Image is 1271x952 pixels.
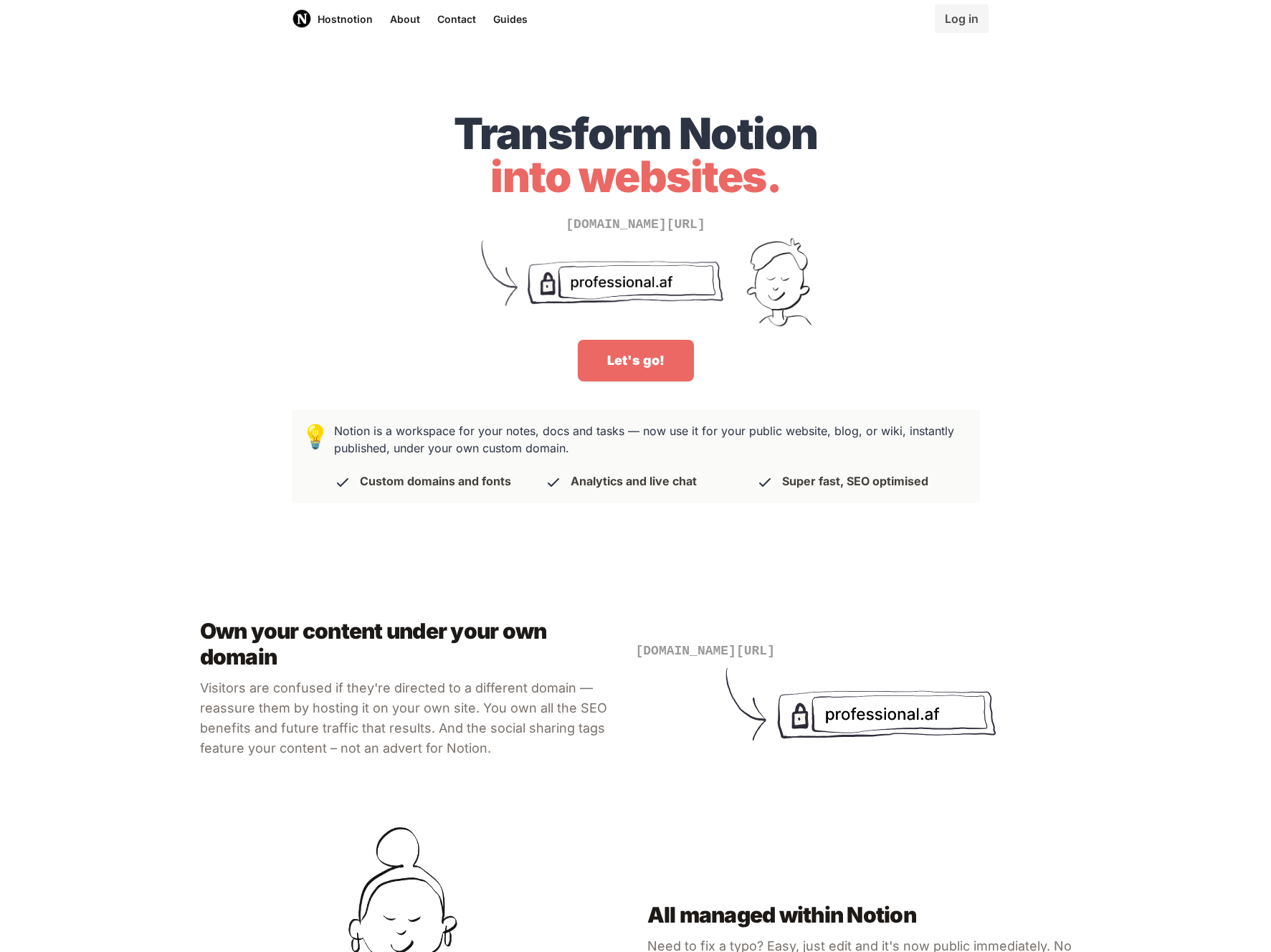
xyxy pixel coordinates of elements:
[490,151,781,202] span: into websites.
[200,618,624,670] h4: Own your content under your own domain
[360,474,511,488] p: Custom domains and fonts
[716,661,1003,753] img: Turn unprofessional Notion URLs into your sexy domain
[301,422,330,451] span: 💡
[200,678,624,758] p: Visitors are confused if they're directed to a different domain — reassure them by hosting it on ...
[292,112,980,198] h1: Transform Notion
[292,9,312,29] img: Host Notion logo
[457,234,815,340] img: Turn unprofessional Notion URLs into your sexy domain
[566,217,705,232] span: [DOMAIN_NAME][URL]
[571,474,697,488] p: Analytics and live chat
[782,474,928,488] p: Super fast, SEO optimised
[935,4,989,33] a: Log in
[647,902,1072,928] h4: All managed within Notion
[330,422,968,491] h3: Notion is a workspace for your notes, docs and tasks — now use it for your public website, blog, ...
[578,340,694,381] a: Let's go!
[636,644,775,658] span: [DOMAIN_NAME][URL]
